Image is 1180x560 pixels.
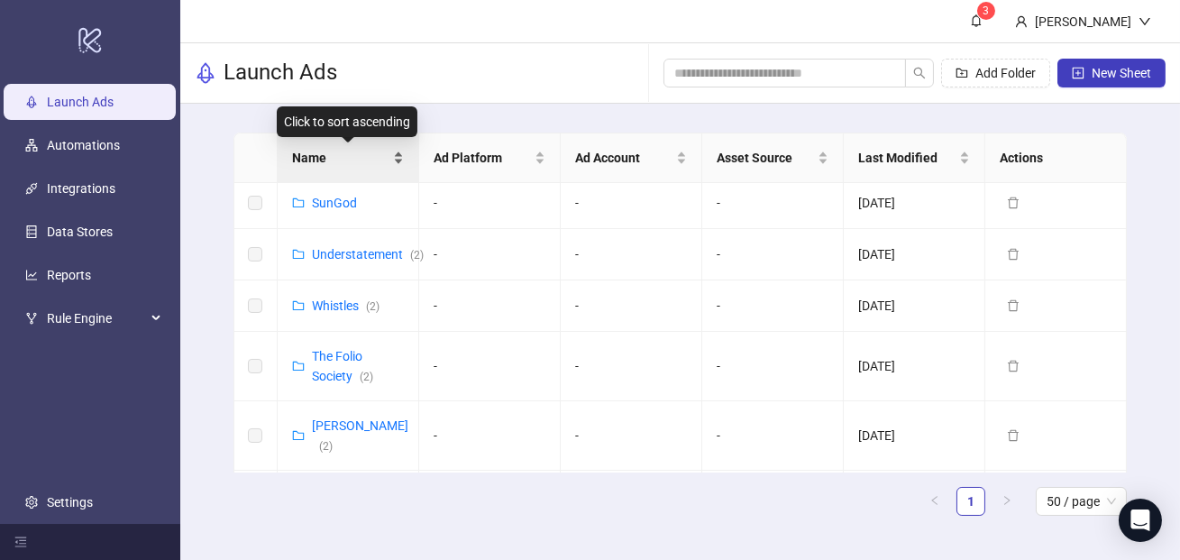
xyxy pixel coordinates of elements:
[977,2,995,20] sup: 3
[14,536,27,548] span: menu-fold
[844,332,985,401] td: [DATE]
[561,471,702,522] td: -
[956,487,985,516] li: 1
[224,59,337,87] h3: Launch Ads
[419,178,561,229] td: -
[941,59,1050,87] button: Add Folder
[292,299,305,312] span: folder
[1139,15,1151,28] span: down
[702,178,844,229] td: -
[319,440,333,453] span: ( 2 )
[312,298,380,313] a: Whistles(2)
[702,280,844,332] td: -
[1028,12,1139,32] div: [PERSON_NAME]
[956,67,968,79] span: folder-add
[1072,67,1084,79] span: plus-square
[717,148,814,168] span: Asset Source
[920,487,949,516] button: left
[1036,487,1127,516] div: Page Size
[410,249,424,262] span: ( 2 )
[702,471,844,522] td: -
[1007,197,1020,209] span: delete
[957,488,984,515] a: 1
[47,225,113,239] a: Data Stores
[1007,360,1020,372] span: delete
[1057,59,1166,87] button: New Sheet
[292,148,389,168] span: Name
[1007,429,1020,442] span: delete
[913,67,926,79] span: search
[844,401,985,471] td: [DATE]
[195,62,216,84] span: rocket
[702,401,844,471] td: -
[992,487,1021,516] button: right
[1047,488,1116,515] span: 50 / page
[844,229,985,280] td: [DATE]
[47,138,120,152] a: Automations
[561,280,702,332] td: -
[278,133,419,183] th: Name
[1092,66,1151,80] span: New Sheet
[47,268,91,282] a: Reports
[312,349,373,383] a: The Folio Society(2)
[25,312,38,325] span: fork
[47,95,114,109] a: Launch Ads
[1119,499,1162,542] div: Open Intercom Messenger
[292,248,305,261] span: folder
[929,495,940,506] span: left
[985,133,1127,183] th: Actions
[419,401,561,471] td: -
[844,178,985,229] td: [DATE]
[312,247,424,262] a: Understatement(2)
[702,229,844,280] td: -
[419,471,561,522] td: -
[844,133,985,183] th: Last Modified
[360,371,373,383] span: ( 2 )
[702,332,844,401] td: -
[366,300,380,313] span: ( 2 )
[844,280,985,332] td: [DATE]
[312,196,357,210] a: SunGod
[702,133,844,183] th: Asset Source
[312,418,408,453] a: [PERSON_NAME](2)
[858,148,956,168] span: Last Modified
[983,5,990,17] span: 3
[419,332,561,401] td: -
[575,148,672,168] span: Ad Account
[1002,495,1012,506] span: right
[992,487,1021,516] li: Next Page
[1007,299,1020,312] span: delete
[1015,15,1028,28] span: user
[920,487,949,516] li: Previous Page
[561,229,702,280] td: -
[434,148,531,168] span: Ad Platform
[292,197,305,209] span: folder
[844,471,985,522] td: [DATE]
[561,133,702,183] th: Ad Account
[419,280,561,332] td: -
[561,401,702,471] td: -
[561,178,702,229] td: -
[970,14,983,27] span: bell
[47,181,115,196] a: Integrations
[277,106,417,137] div: Click to sort ascending
[292,360,305,372] span: folder
[561,332,702,401] td: -
[975,66,1036,80] span: Add Folder
[292,429,305,442] span: folder
[419,133,561,183] th: Ad Platform
[419,229,561,280] td: -
[47,300,146,336] span: Rule Engine
[1007,248,1020,261] span: delete
[47,495,93,510] a: Settings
